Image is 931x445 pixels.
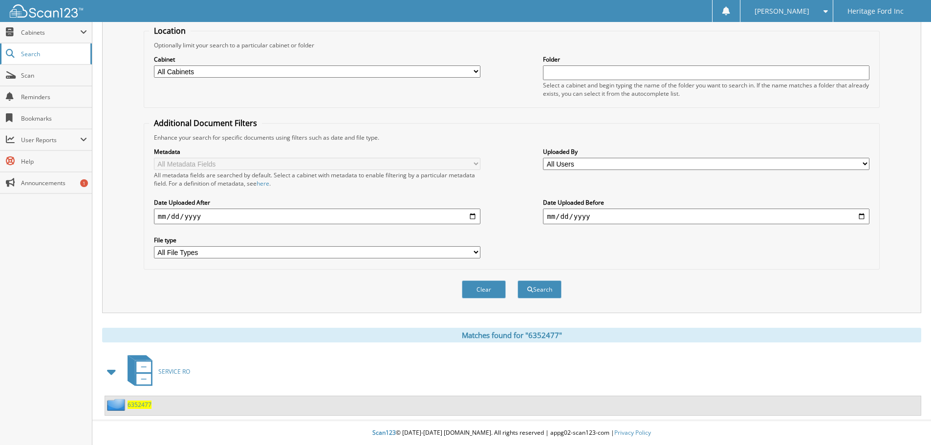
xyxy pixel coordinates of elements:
[518,280,562,298] button: Search
[543,55,869,64] label: Folder
[21,114,87,123] span: Bookmarks
[149,25,191,36] legend: Location
[372,428,396,437] span: Scan123
[543,198,869,207] label: Date Uploaded Before
[122,352,190,391] a: SERVICE RO
[149,41,874,49] div: Optionally limit your search to a particular cabinet or folder
[102,328,921,342] div: Matches found for "6352477"
[21,71,87,80] span: Scan
[154,236,480,244] label: File type
[21,50,86,58] span: Search
[154,171,480,188] div: All metadata fields are searched by default. Select a cabinet with metadata to enable filtering b...
[21,28,80,37] span: Cabinets
[21,179,87,187] span: Announcements
[158,367,190,376] span: SERVICE RO
[21,136,80,144] span: User Reports
[80,179,88,187] div: 1
[21,157,87,166] span: Help
[462,280,506,298] button: Clear
[92,421,931,445] div: © [DATE]-[DATE] [DOMAIN_NAME]. All rights reserved | appg02-scan123-com |
[543,209,869,224] input: end
[847,8,904,14] span: Heritage Ford Inc
[755,8,809,14] span: [PERSON_NAME]
[614,428,651,437] a: Privacy Policy
[154,198,480,207] label: Date Uploaded After
[149,133,874,142] div: Enhance your search for specific documents using filters such as date and file type.
[257,179,269,188] a: here
[128,401,152,409] a: 6352477
[21,93,87,101] span: Reminders
[154,209,480,224] input: start
[154,55,480,64] label: Cabinet
[543,148,869,156] label: Uploaded By
[107,399,128,411] img: folder2.png
[10,4,83,18] img: scan123-logo-white.svg
[543,81,869,98] div: Select a cabinet and begin typing the name of the folder you want to search in. If the name match...
[149,118,262,128] legend: Additional Document Filters
[154,148,480,156] label: Metadata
